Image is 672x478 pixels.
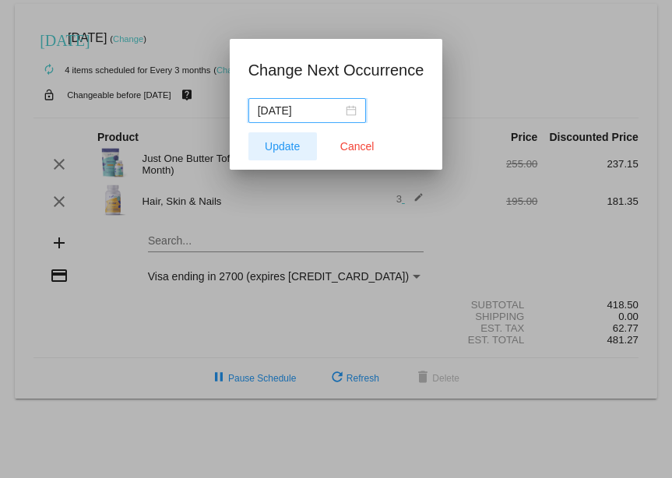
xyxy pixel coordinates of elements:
[323,132,392,160] button: Close dialog
[248,132,317,160] button: Update
[340,140,375,153] span: Cancel
[258,102,343,119] input: Select date
[248,58,424,83] h1: Change Next Occurrence
[265,140,300,153] span: Update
